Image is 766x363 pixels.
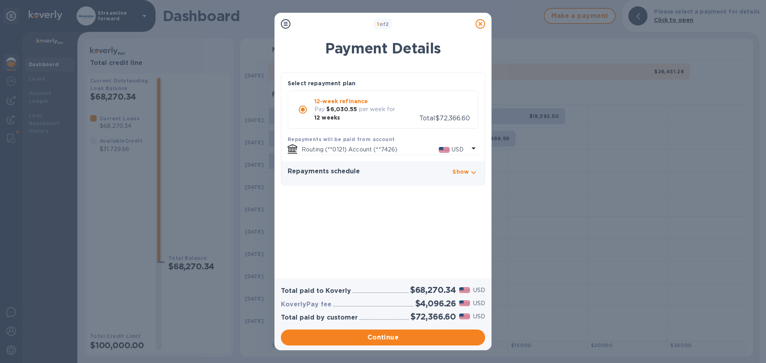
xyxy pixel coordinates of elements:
[459,300,470,306] img: USD
[314,114,340,121] b: 12 weeks
[459,314,470,319] img: USD
[281,40,485,57] h1: Payment Details
[439,147,450,153] img: USD
[410,285,456,295] h2: $68,270.34
[459,287,470,293] img: USD
[473,312,485,321] p: USD
[377,21,389,27] b: of 2
[281,330,485,345] button: Continue
[377,21,379,27] span: 1
[452,168,469,176] p: Show
[411,312,456,322] h2: $72,366.60
[419,114,470,122] span: Total $72,366.60
[288,79,355,87] p: Select repayment plan
[281,314,358,322] h3: Total paid by customer
[302,145,439,154] p: Routing (**0121) Account (**7426)
[288,168,360,175] h3: Repayments schedule
[326,106,357,112] b: $6,030.55
[415,298,456,308] h2: $4,096.26
[314,97,419,105] p: 12-week refinance
[288,136,395,142] b: Repayments will be paid from account
[452,145,464,154] p: USD
[473,299,485,308] p: USD
[452,168,478,179] button: Show
[314,105,325,114] p: Pay
[281,287,351,295] h3: Total paid to Koverly
[473,286,485,294] p: USD
[359,105,395,114] p: per week for
[281,301,332,308] h3: KoverlyPay fee
[287,333,479,342] span: Continue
